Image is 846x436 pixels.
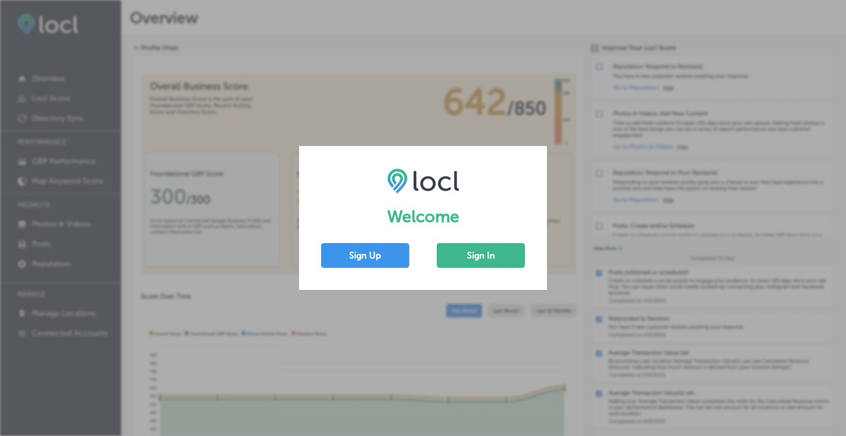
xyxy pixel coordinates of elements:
button: Sign In [437,243,525,268]
img: LOCL logo [387,168,459,193]
button: Sign Up [321,243,409,268]
h1: Welcome [321,207,525,227]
